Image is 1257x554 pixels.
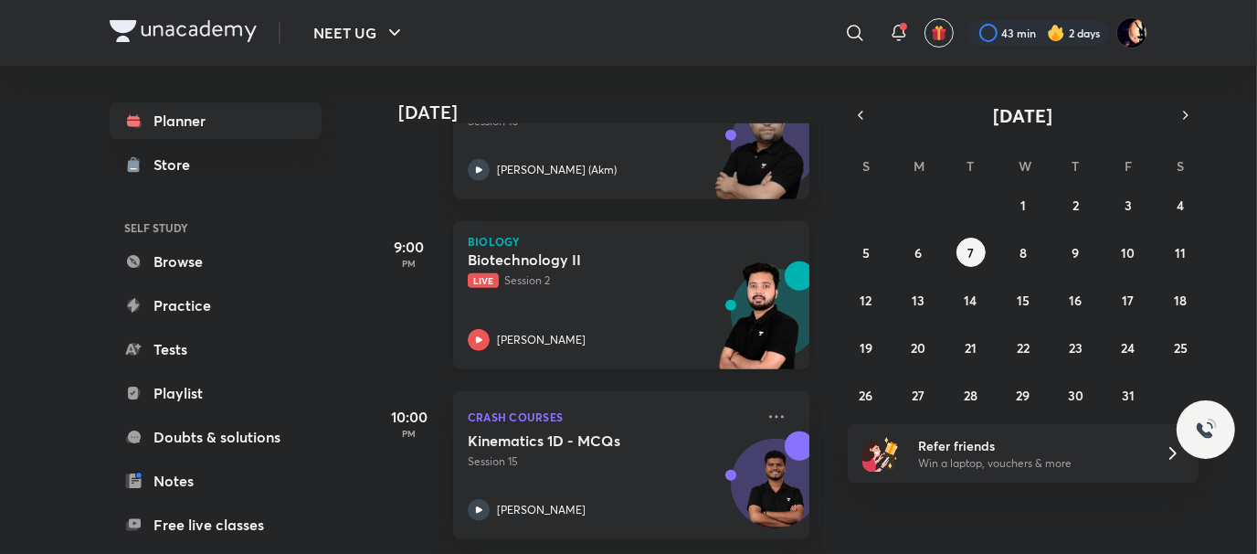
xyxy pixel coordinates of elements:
[1047,24,1065,42] img: streak
[1061,285,1090,314] button: October 16, 2025
[918,436,1143,455] h6: Refer friends
[1177,197,1184,214] abbr: October 4, 2025
[956,333,986,362] button: October 21, 2025
[1114,238,1143,267] button: October 10, 2025
[1114,333,1143,362] button: October 24, 2025
[373,258,446,269] p: PM
[965,339,977,357] abbr: October 21, 2025
[497,332,586,348] p: [PERSON_NAME]
[862,435,899,472] img: referral
[709,91,809,218] img: unacademy
[110,375,322,411] a: Playlist
[994,103,1053,128] span: [DATE]
[967,157,975,175] abbr: Tuesday
[1009,380,1038,410] button: October 29, 2025
[903,238,933,267] button: October 6, 2025
[964,387,977,404] abbr: October 28, 2025
[1017,339,1030,357] abbr: October 22, 2025
[1072,197,1079,214] abbr: October 2, 2025
[1195,419,1217,441] img: ttu
[851,380,881,410] button: October 26, 2025
[1121,244,1135,261] abbr: October 10, 2025
[1061,380,1090,410] button: October 30, 2025
[1016,387,1030,404] abbr: October 29, 2025
[924,18,954,48] button: avatar
[1020,197,1026,214] abbr: October 1, 2025
[110,146,322,183] a: Store
[468,406,755,428] p: Crash Courses
[862,244,870,261] abbr: October 5, 2025
[911,339,925,357] abbr: October 20, 2025
[956,380,986,410] button: October 28, 2025
[1121,339,1135,357] abbr: October 24, 2025
[468,273,499,288] span: Live
[967,244,974,261] abbr: October 7, 2025
[918,455,1143,472] p: Win a laptop, vouchers & more
[1069,292,1082,309] abbr: October 16, 2025
[1166,190,1195,219] button: October 4, 2025
[373,236,446,258] h5: 9:00
[1177,157,1184,175] abbr: Saturday
[497,502,586,518] p: [PERSON_NAME]
[1061,333,1090,362] button: October 23, 2025
[1061,190,1090,219] button: October 2, 2025
[1125,197,1132,214] abbr: October 3, 2025
[110,212,322,243] h6: SELF STUDY
[709,261,809,388] img: unacademy
[851,333,881,362] button: October 19, 2025
[468,250,695,269] h5: Biotechnology II
[912,292,924,309] abbr: October 13, 2025
[1174,292,1187,309] abbr: October 18, 2025
[732,449,819,537] img: Avatar
[860,292,871,309] abbr: October 12, 2025
[110,331,322,368] a: Tests
[1009,333,1038,362] button: October 22, 2025
[1069,339,1083,357] abbr: October 23, 2025
[914,157,924,175] abbr: Monday
[903,285,933,314] button: October 13, 2025
[1017,292,1030,309] abbr: October 15, 2025
[859,387,872,404] abbr: October 26, 2025
[110,463,322,499] a: Notes
[468,431,695,450] h5: Kinematics 1D - MCQs
[851,285,881,314] button: October 12, 2025
[862,157,870,175] abbr: Sunday
[1166,333,1195,362] button: October 25, 2025
[110,20,257,47] a: Company Logo
[931,25,947,41] img: avatar
[110,102,322,139] a: Planner
[1122,387,1135,404] abbr: October 31, 2025
[1009,285,1038,314] button: October 15, 2025
[1072,157,1079,175] abbr: Thursday
[373,406,446,428] h5: 10:00
[373,428,446,439] p: PM
[873,102,1173,128] button: [DATE]
[1068,387,1083,404] abbr: October 30, 2025
[110,506,322,543] a: Free live classes
[965,292,977,309] abbr: October 14, 2025
[468,453,755,470] p: Session 15
[914,244,922,261] abbr: October 6, 2025
[110,243,322,280] a: Browse
[468,236,795,247] p: Biology
[851,238,881,267] button: October 5, 2025
[398,101,828,123] h4: [DATE]
[956,285,986,314] button: October 14, 2025
[1114,380,1143,410] button: October 31, 2025
[1116,17,1147,48] img: Mayank Singh
[1009,238,1038,267] button: October 8, 2025
[153,154,201,176] div: Store
[110,20,257,42] img: Company Logo
[110,287,322,324] a: Practice
[302,15,417,51] button: NEET UG
[1166,285,1195,314] button: October 18, 2025
[1019,157,1031,175] abbr: Wednesday
[1061,238,1090,267] button: October 9, 2025
[1019,244,1027,261] abbr: October 8, 2025
[1125,157,1132,175] abbr: Friday
[1114,285,1143,314] button: October 17, 2025
[468,272,755,289] p: Session 2
[1122,292,1134,309] abbr: October 17, 2025
[956,238,986,267] button: October 7, 2025
[1072,244,1079,261] abbr: October 9, 2025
